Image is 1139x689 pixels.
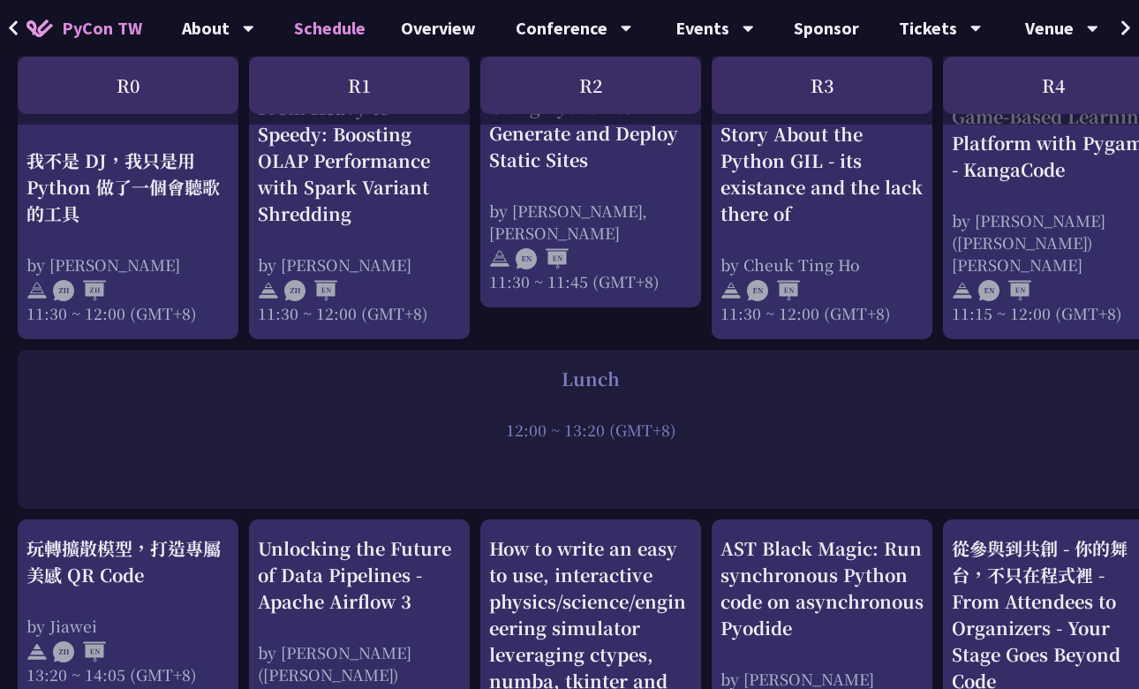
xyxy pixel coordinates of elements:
[258,302,461,324] div: 11:30 ~ 12:00 (GMT+8)
[26,254,230,276] div: by [PERSON_NAME]
[249,57,470,114] div: R1
[258,535,461,615] div: Unlocking the Future of Data Pipelines - Apache Airflow 3
[720,67,924,324] a: Story About the Python GIL - its existance and the lack there of by Cheuk Ting Ho 11:30 ~ 12:00 (...
[258,280,279,301] img: svg+xml;base64,PHN2ZyB4bWxucz0iaHR0cDovL3d3dy53My5vcmcvMjAwMC9zdmciIHdpZHRoPSIyNCIgaGVpZ2h0PSIyNC...
[720,121,924,227] div: Story About the Python GIL - its existance and the lack there of
[747,280,800,301] img: ENEN.5a408d1.svg
[258,95,461,227] div: From Heavy to Speedy: Boosting OLAP Performance with Spark Variant Shredding
[284,280,337,301] img: ZHEN.371966e.svg
[26,280,48,301] img: svg+xml;base64,PHN2ZyB4bWxucz0iaHR0cDovL3d3dy53My5vcmcvMjAwMC9zdmciIHdpZHRoPSIyNCIgaGVpZ2h0PSIyNC...
[480,57,701,114] div: R2
[26,641,48,662] img: svg+xml;base64,PHN2ZyB4bWxucz0iaHR0cDovL3d3dy53My5vcmcvMjAwMC9zdmciIHdpZHRoPSIyNCIgaGVpZ2h0PSIyNC...
[258,254,461,276] div: by [PERSON_NAME]
[489,248,510,269] img: svg+xml;base64,PHN2ZyB4bWxucz0iaHR0cDovL3d3dy53My5vcmcvMjAwMC9zdmciIHdpZHRoPSIyNCIgaGVpZ2h0PSIyNC...
[978,280,1031,301] img: ENEN.5a408d1.svg
[26,615,230,637] div: by Jiawei
[712,57,932,114] div: R3
[26,302,230,324] div: 11:30 ~ 12:00 (GMT+8)
[26,663,230,685] div: 13:20 ~ 14:05 (GMT+8)
[489,270,692,292] div: 11:30 ~ 11:45 (GMT+8)
[26,67,230,324] a: 我不是 DJ，我只是用 Python 做了一個會聽歌的工具 by [PERSON_NAME] 11:30 ~ 12:00 (GMT+8)
[53,641,106,662] img: ZHEN.371966e.svg
[18,57,238,114] div: R0
[26,148,230,227] div: 我不是 DJ，我只是用 Python 做了一個會聽歌的工具
[489,200,692,244] div: by [PERSON_NAME], [PERSON_NAME]
[720,280,742,301] img: svg+xml;base64,PHN2ZyB4bWxucz0iaHR0cDovL3d3dy53My5vcmcvMjAwMC9zdmciIHdpZHRoPSIyNCIgaGVpZ2h0PSIyNC...
[516,248,569,269] img: ENEN.5a408d1.svg
[720,254,924,276] div: by Cheuk Ting Ho
[489,67,692,292] a: Zero to Auto Docs: Using Python to Generate and Deploy Static Sites by [PERSON_NAME], [PERSON_NAM...
[62,15,142,42] span: PyCon TW
[720,535,924,641] div: AST Black Magic: Run synchronous Python code on asynchronous Pyodide
[26,535,230,588] div: 玩轉擴散模型，打造專屬美感 QR Code
[53,280,106,301] img: ZHZH.38617ef.svg
[26,19,53,37] img: Home icon of PyCon TW 2025
[9,6,160,50] a: PyCon TW
[952,280,973,301] img: svg+xml;base64,PHN2ZyB4bWxucz0iaHR0cDovL3d3dy53My5vcmcvMjAwMC9zdmciIHdpZHRoPSIyNCIgaGVpZ2h0PSIyNC...
[258,641,461,685] div: by [PERSON_NAME] ([PERSON_NAME])
[720,302,924,324] div: 11:30 ~ 12:00 (GMT+8)
[258,67,461,324] a: From Heavy to Speedy: Boosting OLAP Performance with Spark Variant Shredding by [PERSON_NAME] 11:...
